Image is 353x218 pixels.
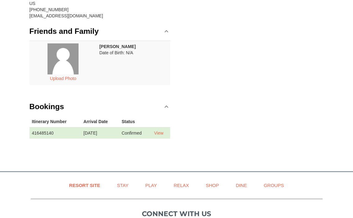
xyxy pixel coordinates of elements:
[29,25,99,38] h3: Friends and Family
[166,178,197,192] a: Relax
[228,178,255,192] a: Dine
[256,178,292,192] a: Groups
[119,116,152,127] th: Status
[154,131,163,136] a: View
[138,178,165,192] a: Play
[48,43,79,74] img: placeholder.jpg
[81,127,119,139] td: [DATE]
[61,178,108,192] a: Resort Site
[47,74,80,82] button: Upload Photo
[29,100,64,113] h3: Bookings
[198,178,227,192] a: Shop
[29,97,170,116] a: Bookings
[29,116,81,127] th: Itinerary Number
[29,22,170,41] a: Friends and Family
[81,116,119,127] th: Arrival Date
[99,44,136,49] strong: [PERSON_NAME]
[97,41,170,85] td: Date of Birth: N/A
[29,127,81,139] td: 416485140
[109,178,136,192] a: Stay
[119,127,152,139] td: Confirmed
